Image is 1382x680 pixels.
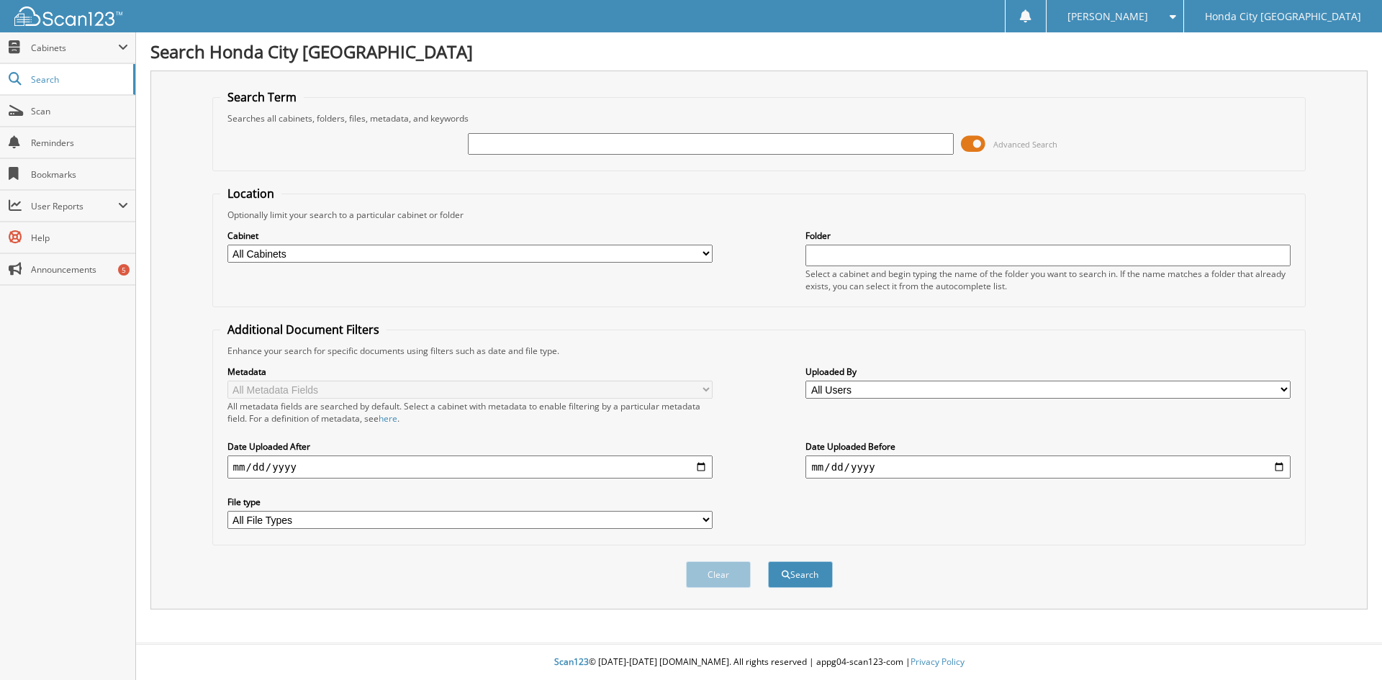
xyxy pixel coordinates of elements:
[31,263,128,276] span: Announcements
[227,455,713,479] input: start
[911,656,965,668] a: Privacy Policy
[150,40,1368,63] h1: Search Honda City [GEOGRAPHIC_DATA]
[805,455,1291,479] input: end
[31,42,118,54] span: Cabinets
[31,137,128,149] span: Reminders
[31,73,126,86] span: Search
[31,105,128,117] span: Scan
[31,168,128,181] span: Bookmarks
[227,440,713,453] label: Date Uploaded After
[1205,12,1361,21] span: Honda City [GEOGRAPHIC_DATA]
[118,264,130,276] div: 5
[227,496,713,508] label: File type
[768,561,833,588] button: Search
[220,209,1299,221] div: Optionally limit your search to a particular cabinet or folder
[1310,611,1382,680] iframe: Chat Widget
[31,232,128,244] span: Help
[220,322,387,337] legend: Additional Document Filters
[686,561,751,588] button: Clear
[379,412,397,425] a: here
[805,268,1291,292] div: Select a cabinet and begin typing the name of the folder you want to search in. If the name match...
[14,6,122,26] img: scan123-logo-white.svg
[220,112,1299,124] div: Searches all cabinets, folders, files, metadata, and keywords
[136,645,1382,680] div: © [DATE]-[DATE] [DOMAIN_NAME]. All rights reserved | appg04-scan123-com |
[805,440,1291,453] label: Date Uploaded Before
[220,89,304,105] legend: Search Term
[993,139,1057,150] span: Advanced Search
[554,656,589,668] span: Scan123
[1067,12,1148,21] span: [PERSON_NAME]
[805,230,1291,242] label: Folder
[227,230,713,242] label: Cabinet
[805,366,1291,378] label: Uploaded By
[31,200,118,212] span: User Reports
[220,345,1299,357] div: Enhance your search for specific documents using filters such as date and file type.
[227,400,713,425] div: All metadata fields are searched by default. Select a cabinet with metadata to enable filtering b...
[220,186,281,201] legend: Location
[227,366,713,378] label: Metadata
